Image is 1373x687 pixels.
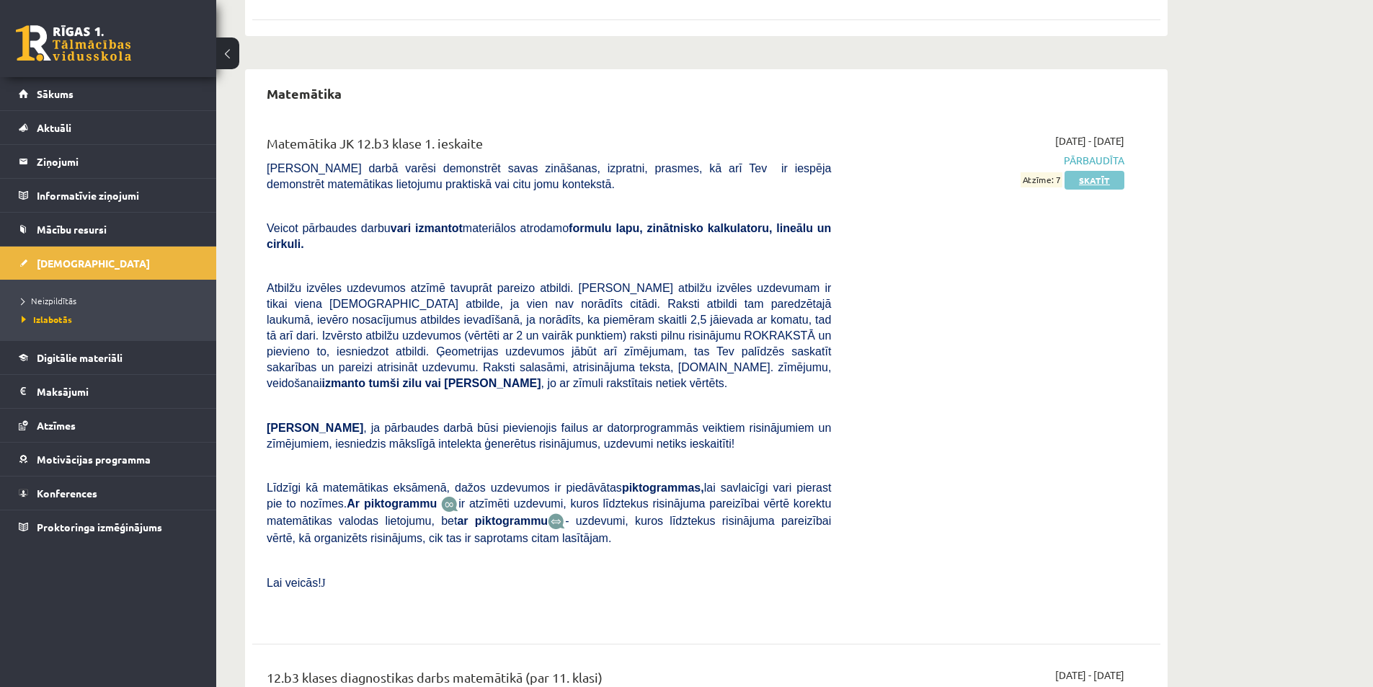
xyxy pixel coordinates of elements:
a: Sākums [19,77,198,110]
legend: Maksājumi [37,375,198,408]
span: J [321,577,326,589]
b: formulu lapu, zinātnisko kalkulatoru, lineālu un cirkuli. [267,222,831,250]
span: Atzīme: 7 [1021,172,1062,187]
span: Konferences [37,487,97,500]
div: Matemātika JK 12.b3 klase 1. ieskaite [267,133,831,160]
h2: Matemātika [252,76,356,110]
span: [DATE] - [DATE] [1055,668,1124,683]
span: [PERSON_NAME] [267,422,363,434]
img: JfuEzvunn4EvwAAAAASUVORK5CYII= [441,496,458,513]
span: Pārbaudīta [853,153,1124,168]
a: Digitālie materiāli [19,341,198,374]
b: piktogrammas, [622,482,704,494]
b: Ar piktogrammu [347,497,437,510]
img: wKvN42sLe3LLwAAAABJRU5ErkJggg== [548,513,565,530]
span: Aktuāli [37,121,71,134]
a: Mācību resursi [19,213,198,246]
b: ar piktogrammu [457,515,548,527]
span: Sākums [37,87,74,100]
b: tumši zilu vai [PERSON_NAME] [368,377,541,389]
span: Digitālie materiāli [37,351,123,364]
span: [PERSON_NAME] darbā varēsi demonstrēt savas zināšanas, izpratni, prasmes, kā arī Tev ir iespēja d... [267,162,831,190]
span: Atbilžu izvēles uzdevumos atzīmē tavuprāt pareizo atbildi. [PERSON_NAME] atbilžu izvēles uzdevuma... [267,282,831,389]
span: [DEMOGRAPHIC_DATA] [37,257,150,270]
a: Rīgas 1. Tālmācības vidusskola [16,25,131,61]
a: Proktoringa izmēģinājums [19,510,198,544]
a: Skatīt [1065,171,1124,190]
span: Mācību resursi [37,223,107,236]
legend: Informatīvie ziņojumi [37,179,198,212]
a: Motivācijas programma [19,443,198,476]
a: Atzīmes [19,409,198,442]
span: , ja pārbaudes darbā būsi pievienojis failus ar datorprogrammās veiktiem risinājumiem un zīmējumi... [267,422,831,450]
span: Veicot pārbaudes darbu materiālos atrodamo [267,222,831,250]
span: Proktoringa izmēģinājums [37,520,162,533]
span: Lai veicās! [267,577,321,589]
a: Konferences [19,477,198,510]
a: [DEMOGRAPHIC_DATA] [19,247,198,280]
span: Atzīmes [37,419,76,432]
span: ir atzīmēti uzdevumi, kuros līdztekus risinājuma pareizībai vērtē korektu matemātikas valodas lie... [267,497,831,527]
b: vari izmantot [391,222,463,234]
b: izmanto [322,377,365,389]
span: Motivācijas programma [37,453,151,466]
a: Maksājumi [19,375,198,408]
span: Izlabotās [22,314,72,325]
a: Informatīvie ziņojumi [19,179,198,212]
span: Neizpildītās [22,295,76,306]
a: Ziņojumi [19,145,198,178]
legend: Ziņojumi [37,145,198,178]
a: Aktuāli [19,111,198,144]
a: Izlabotās [22,313,202,326]
span: [DATE] - [DATE] [1055,133,1124,149]
span: Līdzīgi kā matemātikas eksāmenā, dažos uzdevumos ir piedāvātas lai savlaicīgi vari pierast pie to... [267,482,831,510]
a: Neizpildītās [22,294,202,307]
